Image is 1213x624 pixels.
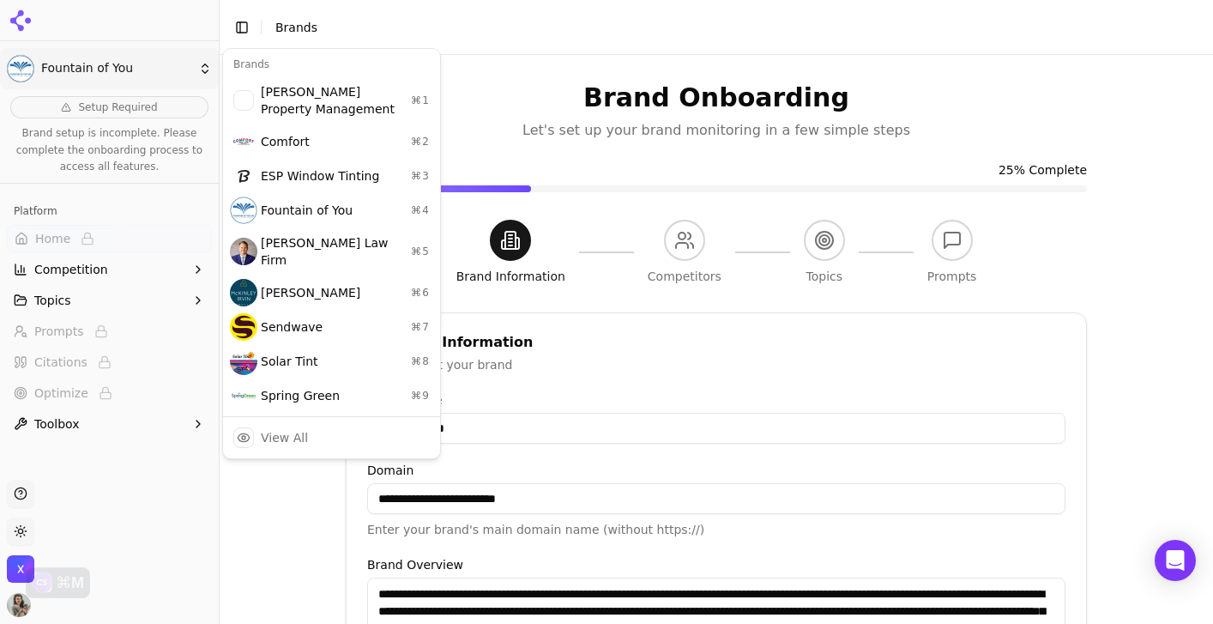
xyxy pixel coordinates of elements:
[411,135,430,148] span: ⌘ 2
[230,162,257,190] img: ESP Window Tinting
[226,193,437,227] div: Fountain of You
[226,276,437,310] div: [PERSON_NAME]
[411,94,430,107] span: ⌘ 1
[222,48,441,459] div: Current brand: Fountain of You
[226,124,437,159] div: Comfort
[230,128,257,155] img: Comfort
[411,245,430,258] span: ⌘ 5
[230,197,257,224] img: Fountain of You
[226,379,437,413] div: Spring Green
[226,344,437,379] div: Solar Tint
[226,227,437,276] div: [PERSON_NAME] Law Firm
[230,238,257,265] img: Johnston Law Firm
[411,169,430,183] span: ⌘ 3
[230,382,257,409] img: Spring Green
[226,52,437,76] div: Brands
[411,354,430,368] span: ⌘ 8
[230,87,257,114] img: Byrd Property Management
[226,159,437,193] div: ESP Window Tinting
[411,203,430,217] span: ⌘ 4
[230,348,257,375] img: Solar Tint
[411,286,430,300] span: ⌘ 6
[230,313,257,341] img: Sendwave
[226,76,437,124] div: [PERSON_NAME] Property Management
[226,310,437,344] div: Sendwave
[411,389,430,403] span: ⌘ 9
[261,429,308,446] div: View All
[411,320,430,334] span: ⌘ 7
[230,279,257,306] img: McKinley Irvin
